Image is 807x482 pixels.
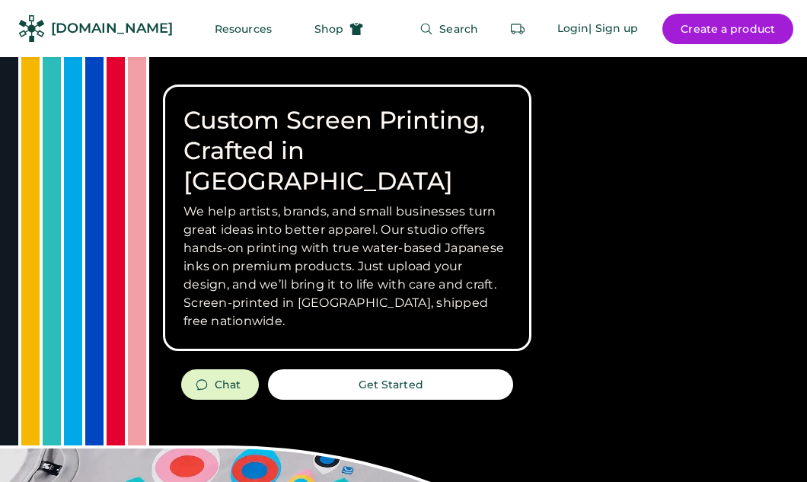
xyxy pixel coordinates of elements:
[181,369,259,400] button: Chat
[183,105,511,196] h1: Custom Screen Printing, Crafted in [GEOGRAPHIC_DATA]
[502,14,533,44] button: Retrieve an order
[314,24,343,34] span: Shop
[51,19,173,38] div: [DOMAIN_NAME]
[662,14,793,44] button: Create a product
[183,203,511,330] h3: We help artists, brands, and small businesses turn great ideas into better apparel. Our studio of...
[296,14,381,44] button: Shop
[589,21,638,37] div: | Sign up
[401,14,496,44] button: Search
[268,369,513,400] button: Get Started
[18,15,45,42] img: Rendered Logo - Screens
[557,21,589,37] div: Login
[439,24,478,34] span: Search
[196,14,290,44] button: Resources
